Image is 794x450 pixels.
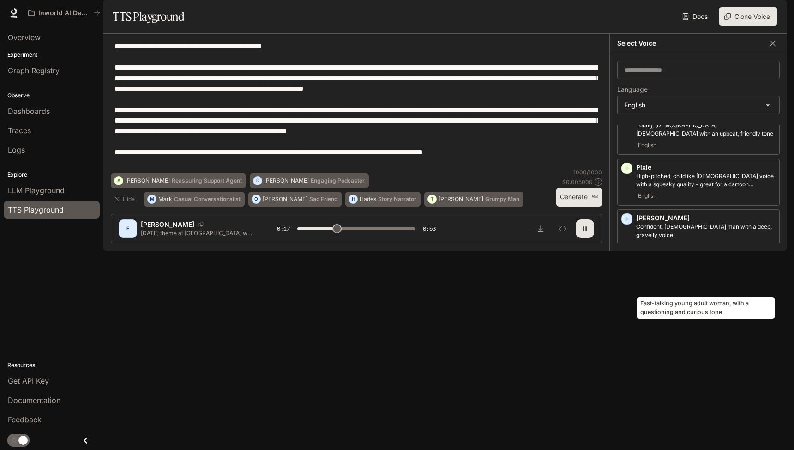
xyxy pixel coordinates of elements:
button: Download audio [531,219,550,238]
div: T [428,192,436,207]
p: [PERSON_NAME] [141,220,194,229]
p: Casual Conversationalist [174,196,241,202]
span: 0:17 [277,224,290,233]
div: A [114,173,123,188]
p: Grumpy Man [485,196,519,202]
span: 0:53 [423,224,436,233]
p: Mark [158,196,172,202]
p: [DATE] theme at [GEOGRAPHIC_DATA] was 'The Magic of Sound'. First, they went to the '[GEOGRAPHIC_... [141,229,255,237]
button: All workspaces [24,4,104,22]
button: O[PERSON_NAME]Sad Friend [248,192,342,207]
p: Hades [360,196,376,202]
span: English [636,190,658,201]
div: English [618,96,779,114]
span: English [636,140,658,151]
button: T[PERSON_NAME]Grumpy Man [424,192,523,207]
p: Confident, British man with a deep, gravelly voice [636,223,776,239]
p: Story Narrator [378,196,416,202]
p: [PERSON_NAME] [264,178,309,184]
button: Hide [111,192,140,207]
p: [PERSON_NAME] [439,196,483,202]
p: [PERSON_NAME] [263,196,307,202]
h1: TTS Playground [113,7,184,26]
p: High-pitched, childlike female voice with a squeaky quality - great for a cartoon character [636,172,776,189]
div: H [349,192,357,207]
div: D [253,173,262,188]
p: Young, British female with an upbeat, friendly tone [636,121,776,138]
a: Docs [680,7,711,26]
p: Sad Friend [309,196,337,202]
p: [PERSON_NAME] [125,178,170,184]
p: Inworld AI Demos [38,9,90,17]
div: E [120,221,135,236]
button: Clone Voice [719,7,777,26]
button: D[PERSON_NAME]Engaging Podcaster [250,173,369,188]
button: Copy Voice ID [194,222,207,227]
p: ⌘⏎ [591,195,598,200]
span: English [636,241,658,252]
p: Pixie [636,163,776,172]
div: M [148,192,156,207]
p: Engaging Podcaster [311,178,365,184]
p: Reassuring Support Agent [172,178,242,184]
p: Language [617,86,648,93]
button: A[PERSON_NAME]Reassuring Support Agent [111,173,246,188]
button: Generate⌘⏎ [556,188,602,207]
p: [PERSON_NAME] [636,213,776,223]
button: HHadesStory Narrator [345,192,421,207]
button: Inspect [553,219,572,238]
button: MMarkCasual Conversationalist [144,192,245,207]
div: O [252,192,260,207]
div: Fast-talking young adult woman, with a questioning and curious tone [637,297,775,319]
